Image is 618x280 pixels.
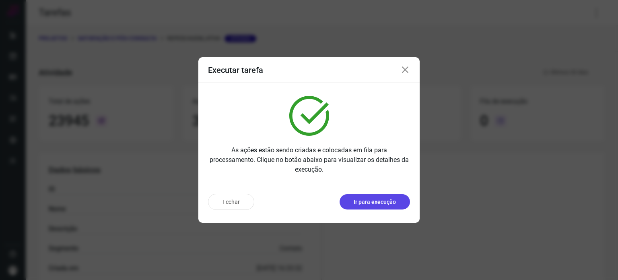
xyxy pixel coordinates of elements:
[208,65,263,75] h3: Executar tarefa
[289,96,329,136] img: verified.svg
[208,194,254,210] button: Fechar
[208,145,410,174] p: As ações estão sendo criadas e colocadas em fila para processamento. Clique no botão abaixo para ...
[340,194,410,209] button: Ir para execução
[354,198,396,206] p: Ir para execução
